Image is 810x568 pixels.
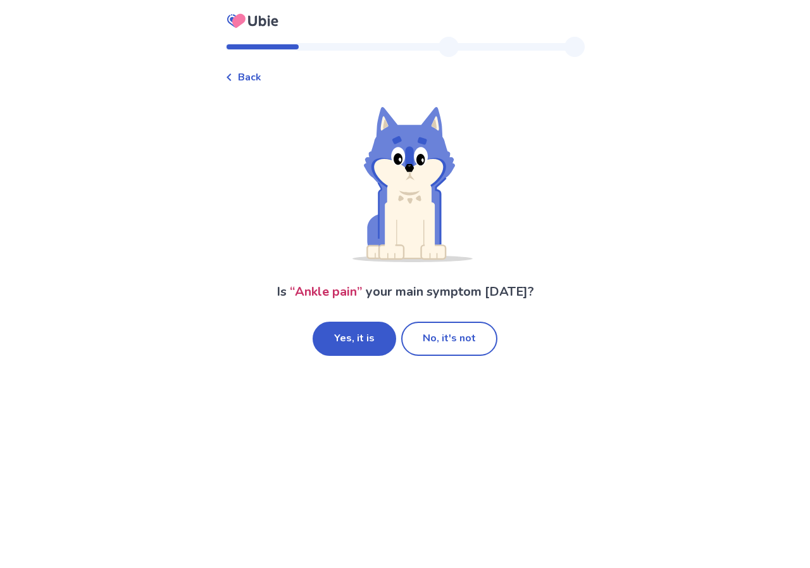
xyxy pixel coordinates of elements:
img: Shiba (Wondering) [338,105,473,262]
span: “ Ankle pain ” [290,283,363,300]
p: Is your main symptom [DATE]? [277,282,534,301]
span: Back [238,70,261,85]
button: No, it's not [401,322,497,356]
button: Yes, it is [313,322,396,356]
